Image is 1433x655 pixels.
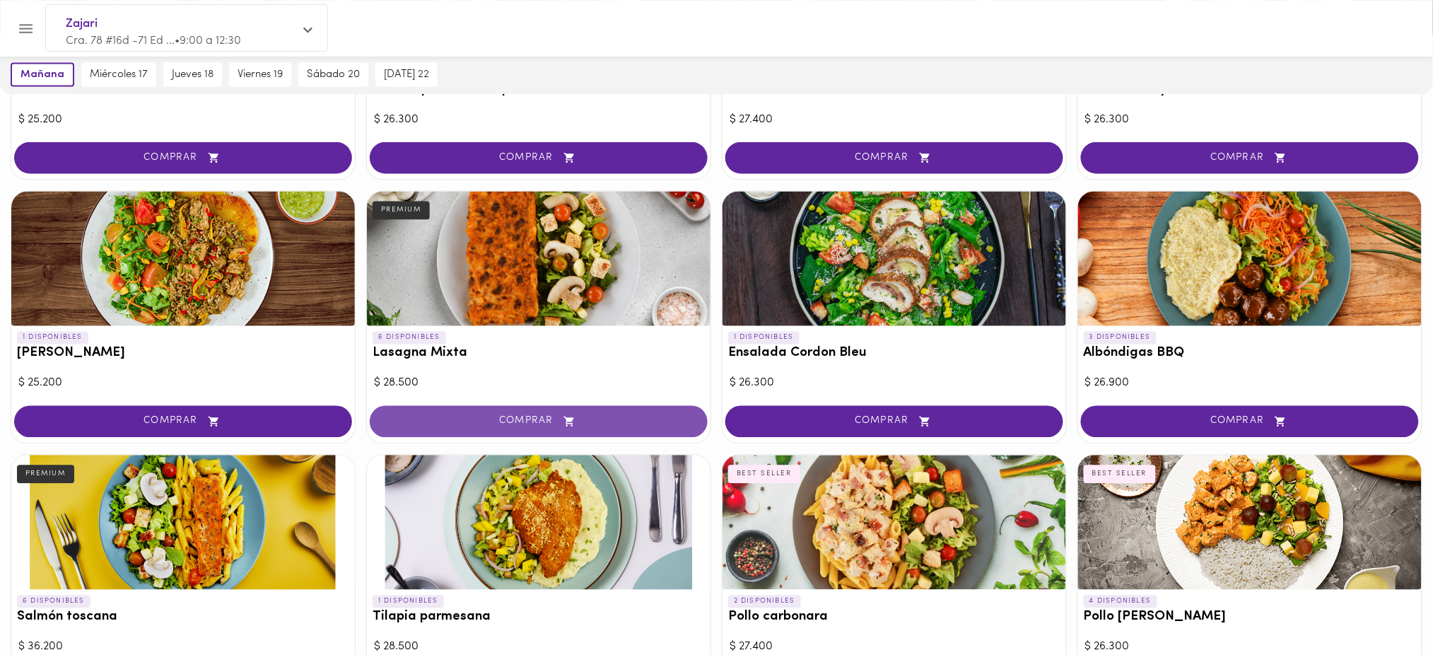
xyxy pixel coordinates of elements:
div: $ 26.300 [1085,112,1415,128]
button: jueves 18 [163,63,222,87]
div: Arroz chaufa [11,192,355,326]
div: $ 28.500 [374,376,703,392]
span: COMPRAR [1099,152,1401,164]
div: $ 25.200 [18,112,348,128]
span: COMPRAR [743,152,1046,164]
h3: Salmón toscana [17,610,349,625]
span: sábado 20 [307,69,360,81]
p: 4 DISPONIBLES [1084,596,1157,608]
p: 2 DISPONIBLES [728,596,801,608]
div: $ 26.300 [730,376,1059,392]
button: COMPRAR [14,406,352,438]
div: PREMIUM [17,465,74,484]
span: viernes 19 [238,69,283,81]
div: Albóndigas BBQ [1078,192,1422,326]
h3: [PERSON_NAME] [17,347,349,361]
div: $ 26.900 [1085,376,1415,392]
span: COMPRAR [32,416,334,428]
span: jueves 18 [172,69,214,81]
span: miércoles 17 [90,69,148,81]
button: miércoles 17 [81,63,156,87]
button: COMPRAR [725,142,1063,174]
div: Salmón toscana [11,456,355,590]
span: COMPRAR [387,416,690,428]
div: $ 26.300 [374,112,703,128]
div: $ 27.400 [730,112,1059,128]
button: COMPRAR [14,142,352,174]
p: 6 DISPONIBLES [373,332,446,344]
button: COMPRAR [370,406,708,438]
button: COMPRAR [370,142,708,174]
div: BEST SELLER [1084,465,1156,484]
button: mañana [11,63,74,87]
span: COMPRAR [1099,416,1401,428]
span: mañana [21,69,64,81]
p: 3 DISPONIBLES [1084,332,1157,344]
button: COMPRAR [1081,406,1419,438]
button: sábado 20 [298,63,368,87]
h3: Pollo [PERSON_NAME] [1084,610,1416,625]
button: [DATE] 22 [375,63,438,87]
p: 6 DISPONIBLES [17,596,90,608]
h3: Tilapia parmesana [373,610,705,625]
span: COMPRAR [387,152,690,164]
button: COMPRAR [1081,142,1419,174]
span: Cra. 78 #16d -71 Ed ... • 9:00 a 12:30 [66,35,241,47]
button: COMPRAR [725,406,1063,438]
span: COMPRAR [32,152,334,164]
div: Tilapia parmesana [367,456,710,590]
p: 1 DISPONIBLES [728,332,800,344]
div: Ensalada Cordon Bleu [723,192,1066,326]
div: $ 25.200 [18,376,348,392]
div: PREMIUM [373,202,430,220]
iframe: Messagebird Livechat Widget [1351,573,1419,641]
div: Pollo Tikka Massala [1078,456,1422,590]
p: 1 DISPONIBLES [17,332,88,344]
span: [DATE] 22 [384,69,429,81]
h3: Albóndigas BBQ [1084,347,1416,361]
span: Zajari [66,15,293,33]
button: Menu [8,11,43,46]
h3: Pollo carbonara [728,610,1060,625]
div: Pollo carbonara [723,456,1066,590]
div: Lasagna Mixta [367,192,710,326]
span: COMPRAR [743,416,1046,428]
p: 1 DISPONIBLES [373,596,444,608]
h3: Ensalada Cordon Bleu [728,347,1060,361]
div: BEST SELLER [728,465,800,484]
button: viernes 19 [229,63,291,87]
h3: Lasagna Mixta [373,347,705,361]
